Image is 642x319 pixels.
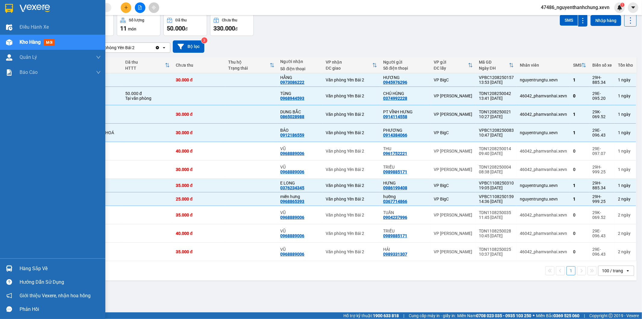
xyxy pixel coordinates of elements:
span: 50.000 [167,25,185,32]
div: TDN1208250021 [479,109,514,114]
button: plus [121,2,131,13]
div: TUẤN [383,210,428,215]
div: VP gửi [434,60,468,65]
img: warehouse-icon [6,265,12,272]
div: VP [PERSON_NAME] [434,213,473,217]
div: THU [383,146,428,151]
div: 0989885171 [383,169,407,174]
span: ngày [621,197,631,201]
div: 0973086222 [281,80,305,85]
div: VP [PERSON_NAME] [434,149,473,153]
div: TDN1208250042 [479,91,514,96]
div: 50.000 đ [125,91,170,96]
div: 40.000 đ [176,231,222,236]
div: 11:45 [DATE] [479,215,514,220]
div: 1 [618,77,633,82]
div: 0367714866 [383,199,407,204]
span: Quản Lý [20,53,37,61]
div: TRIỀU [383,229,428,233]
div: Văn phòng Yên Bái 2 [326,167,377,172]
div: 0 [573,167,586,172]
div: Ngày ĐH [479,66,509,71]
div: 1 [618,93,633,98]
div: Văn phòng Yên Bái 2 [326,183,377,188]
th: Toggle SortBy [323,57,380,73]
span: ngày [621,130,631,135]
div: 0968889006 [281,252,305,257]
div: HẢI [383,247,428,252]
div: VPBC1108250310 [479,181,514,185]
div: 29H-999.25 [592,194,612,204]
div: 46042_phamvanhai.xevn [520,93,567,98]
img: solution-icon [6,69,12,76]
div: 10:47 [DATE] [479,133,514,137]
div: 0968944593 [281,96,305,101]
button: Đã thu50.000đ [163,14,207,36]
div: 29E-096.43 [592,229,612,238]
div: nguyentrungtu.xevn [520,130,567,135]
div: 25.000 đ [176,197,222,201]
span: Kho hàng [20,39,41,45]
div: Người nhận [281,59,320,64]
div: 0 [573,231,586,236]
div: nguyentrungtu.xevn [520,183,567,188]
div: 2 [618,231,633,236]
div: 35.000 đ [176,213,222,217]
div: DUNG BẮC [281,109,320,114]
div: 29K-069.52 [592,109,612,119]
span: ngày [621,183,631,188]
div: 46042_phamvanhai.xevn [520,231,567,236]
svg: open [162,45,166,50]
div: Số lượng [129,18,144,22]
span: món [128,27,136,31]
div: 0914114558 [383,114,407,119]
div: ĐC lấy [434,66,468,71]
div: 0 [573,149,586,153]
div: Chưa thu [176,63,222,68]
div: SMS [573,63,582,68]
div: 40.000 đ [176,149,222,153]
span: notification [6,293,12,298]
div: nguyentrungtu.xevn [520,197,567,201]
span: 47486_nguyenthanhchung.xevn [536,4,614,11]
div: Biển số xe [592,63,612,68]
input: Selected Văn phòng Yên Bái 2. [135,45,136,51]
span: question-circle [6,279,12,285]
button: file-add [135,2,145,13]
button: SMS [560,15,578,26]
th: Toggle SortBy [476,57,517,73]
div: 10:37 [DATE] [479,252,514,257]
div: VŨ [281,247,320,252]
div: VŨ [281,165,320,169]
div: ĐC giao [326,66,372,71]
span: ngày [621,231,631,236]
span: ngày [621,213,631,217]
div: VP [PERSON_NAME] [434,231,473,236]
div: 14:36 [DATE] [479,199,514,204]
div: 0961752221 [383,151,407,156]
div: TDN1208250004 [479,165,514,169]
div: Hàng sắp về [20,264,101,273]
div: 2 [618,197,633,201]
div: 0986199408 [383,185,407,190]
div: 29E-096.43 [592,247,612,257]
div: 100 / trang [602,268,623,274]
span: plus [124,5,128,10]
div: Người gửi [383,60,428,65]
div: 13:41 [DATE] [479,96,514,101]
div: HẰNG [281,75,320,80]
div: 0374992228 [383,96,407,101]
span: | [584,312,585,319]
svg: open [625,268,630,273]
span: Báo cáo [20,68,38,76]
div: 0 [573,249,586,254]
div: Văn phòng Yên Bái 2 [326,249,377,254]
div: 08:38 [DATE] [479,169,514,174]
button: caret-down [628,2,638,13]
button: Chưa thu330.000đ [210,14,254,36]
sup: 3 [201,37,207,43]
div: 1 [573,130,586,135]
div: 0912186559 [281,133,305,137]
span: copyright [609,314,613,318]
div: Số điện thoại [383,66,428,71]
